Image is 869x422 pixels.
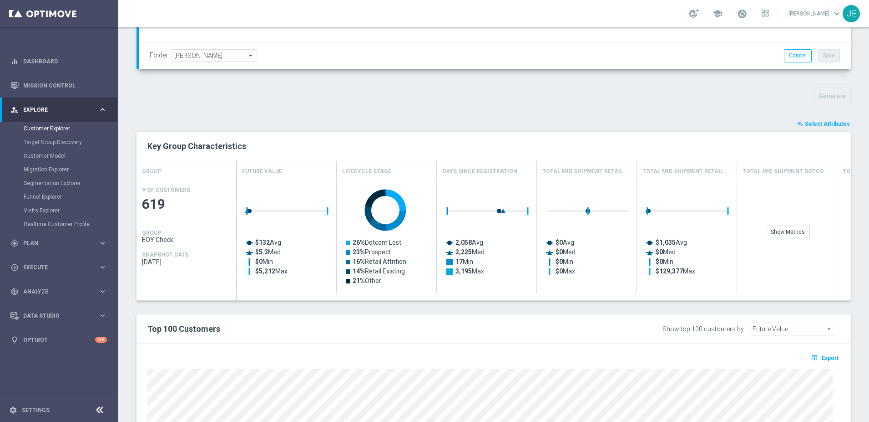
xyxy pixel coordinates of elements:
[455,258,473,265] text: Min
[10,57,19,66] i: equalizer
[136,182,237,293] div: Press SPACE to select this row.
[242,164,282,180] h4: Future Value
[556,239,574,246] text: Avg
[642,164,731,180] h4: Total Mid Shipment Retail Transaction Amount
[353,239,365,246] tspan: 26%
[24,221,95,228] a: Realtime Customer Profile
[24,204,117,217] div: Visits Explorer
[556,268,563,275] tspan: $0
[656,258,663,265] tspan: $0
[24,166,95,173] a: Migration Explorer
[24,180,95,187] a: Segmentation Explorer
[255,268,275,275] tspan: $5,212
[10,82,107,89] button: Mission Control
[23,241,98,246] span: Plan
[24,163,117,176] div: Migration Explorer
[24,193,95,201] a: Funnel Explorer
[142,252,188,258] h4: SNAPSHOT DATE
[556,239,563,246] tspan: $0
[10,263,98,272] div: Execute
[10,312,107,319] div: Data Studio keyboard_arrow_right
[656,239,687,246] text: Avg
[10,106,107,113] button: person_search Explore keyboard_arrow_right
[766,226,810,238] div: Show Metrics
[23,73,107,98] a: Mission Control
[656,268,683,275] tspan: $129,377
[150,51,168,59] label: Folder
[455,258,463,265] tspan: 17
[10,328,107,352] div: Optibot
[23,313,98,319] span: Data Studio
[24,217,117,231] div: Realtime Customer Profile
[656,248,676,256] text: Med
[353,248,391,256] text: Prospect
[98,287,107,296] i: keyboard_arrow_right
[455,248,485,256] text: Med
[147,324,546,335] h2: Top 100 Customers
[10,240,107,247] button: gps_fixed Plan keyboard_arrow_right
[23,328,95,352] a: Optibot
[796,119,851,129] button: playlist_add_check Select Attributes
[353,248,365,256] tspan: 23%
[818,49,840,62] button: Save
[24,190,117,204] div: Funnel Explorer
[542,164,631,180] h4: Total Mid Shipment Retail Transaction Amount, Last Month
[353,239,401,246] text: Dotcom Lost
[822,355,839,361] span: Export
[342,164,391,180] h4: Lifecycle Stage
[656,248,663,256] tspan: $0
[255,248,281,256] text: Med
[10,106,19,114] i: person_search
[10,239,98,247] div: Plan
[142,196,231,213] span: 619
[656,258,673,265] text: Min
[10,312,98,320] div: Data Studio
[10,239,19,247] i: gps_fixed
[98,263,107,272] i: keyboard_arrow_right
[142,258,231,266] span: 2025-10-01
[22,407,50,413] a: Settings
[442,164,517,180] h4: Days Since Registration
[142,230,161,236] h4: GROUP
[9,406,17,414] i: settings
[147,141,840,152] h2: Key Group Characteristics
[805,121,850,127] span: Select Attributes
[455,268,472,275] tspan: 3,195
[10,288,98,296] div: Analyze
[10,288,107,295] button: track_changes Analyze keyboard_arrow_right
[809,352,840,364] button: open_in_browser Export
[662,325,744,333] div: Show top 100 customers by
[24,149,117,163] div: Customer Model
[255,268,288,275] text: Max
[23,107,98,113] span: Explore
[455,248,472,256] tspan: 2,225
[10,336,107,344] button: lightbulb Optibot +10
[353,277,365,284] tspan: 21%
[24,152,95,160] a: Customer Model
[455,268,484,275] text: Max
[255,239,270,246] tspan: $132
[23,289,98,294] span: Analyze
[10,263,19,272] i: play_circle_outline
[23,49,107,73] a: Dashboard
[98,311,107,320] i: keyboard_arrow_right
[556,248,563,256] tspan: $0
[10,106,98,114] div: Explore
[353,258,406,265] text: Retail Attrition
[455,239,472,246] tspan: 2,058
[455,239,483,246] text: Avg
[24,122,117,135] div: Customer Explorer
[556,258,563,265] tspan: $0
[10,73,107,98] div: Mission Control
[797,121,803,127] i: playlist_add_check
[24,135,117,149] div: Target Group Discovery
[255,239,281,246] text: Avg
[10,264,107,271] button: play_circle_outline Execute keyboard_arrow_right
[10,58,107,65] button: equalizer Dashboard
[656,239,676,246] tspan: $1,035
